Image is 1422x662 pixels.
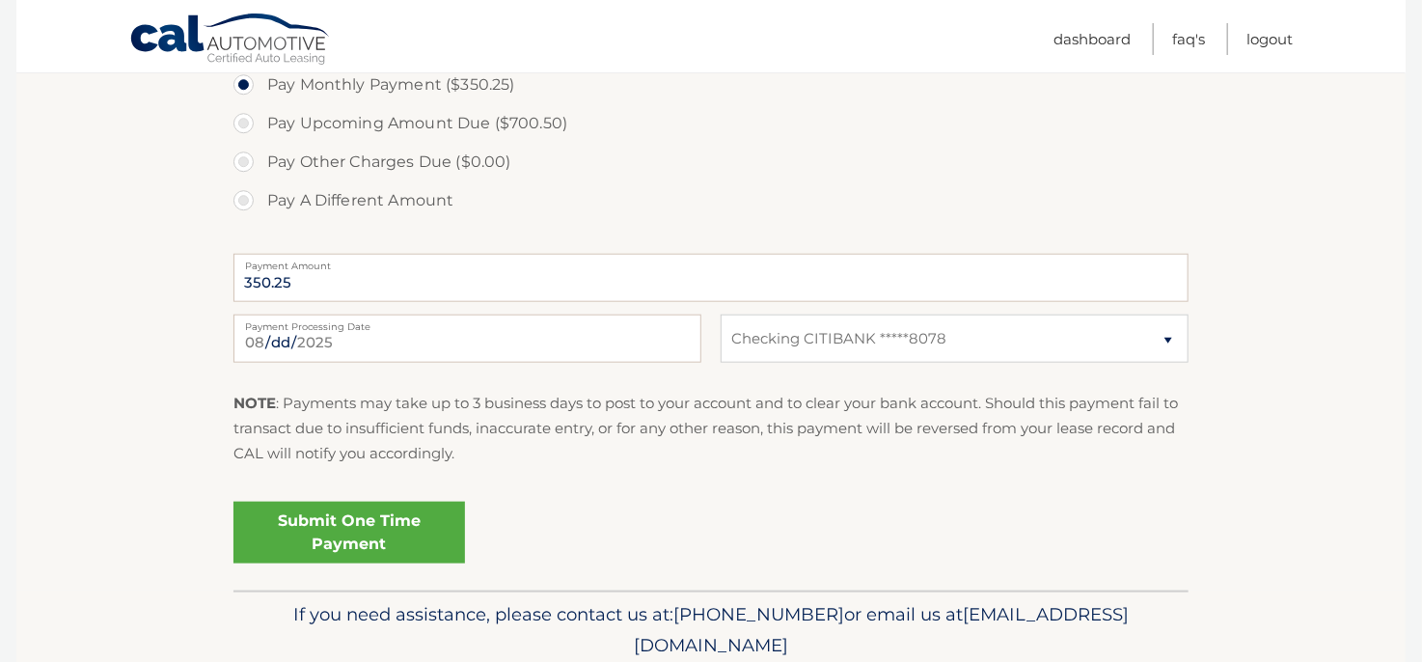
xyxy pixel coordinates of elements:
[233,181,1189,220] label: Pay A Different Amount
[233,104,1189,143] label: Pay Upcoming Amount Due ($700.50)
[233,315,701,363] input: Payment Date
[1053,23,1131,55] a: Dashboard
[233,143,1189,181] label: Pay Other Charges Due ($0.00)
[1172,23,1205,55] a: FAQ's
[634,603,1129,656] span: [EMAIL_ADDRESS][DOMAIN_NAME]
[246,599,1176,661] p: If you need assistance, please contact us at: or email us at
[233,315,701,330] label: Payment Processing Date
[233,254,1189,269] label: Payment Amount
[129,13,332,69] a: Cal Automotive
[233,394,276,412] strong: NOTE
[233,66,1189,104] label: Pay Monthly Payment ($350.25)
[1246,23,1293,55] a: Logout
[233,254,1189,302] input: Payment Amount
[233,502,465,564] a: Submit One Time Payment
[233,391,1189,467] p: : Payments may take up to 3 business days to post to your account and to clear your bank account....
[673,603,844,625] span: [PHONE_NUMBER]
